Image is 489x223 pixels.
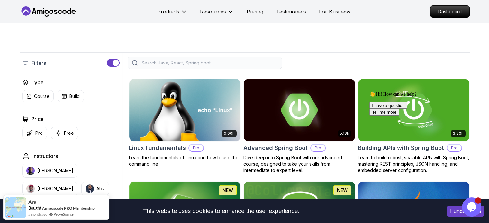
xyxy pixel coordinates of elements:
iframe: chat widget [462,197,483,217]
p: Products [157,8,179,15]
button: Accept cookies [447,206,484,217]
p: 6.00h [224,131,235,136]
img: instructor img [26,167,35,175]
h2: Type [31,79,44,86]
a: Advanced Spring Boot card5.18hAdvanced Spring BootProDive deep into Spring Boot with our advanced... [243,79,355,174]
a: Linux Fundamentals card6.00hLinux FundamentalsProLearn the fundamentals of Linux and how to use t... [129,79,241,167]
p: Course [34,93,50,99]
p: NEW [337,187,348,193]
h2: Building APIs with Spring Boot [358,143,444,152]
input: Search Java, React, Spring boot ... [140,60,278,66]
p: [PERSON_NAME] [37,167,73,174]
h2: Linux Fundamentals [129,143,186,152]
span: a month ago [28,211,47,217]
img: instructor img [86,184,94,193]
span: 👋 Hi! How can we help? [3,3,50,8]
p: Pro [189,145,203,151]
button: Products [157,8,187,21]
h2: Instructors [32,152,58,160]
a: Building APIs with Spring Boot card3.30hBuilding APIs with Spring BootProLearn to build robust, s... [358,79,470,174]
img: provesource social proof notification image [5,197,26,218]
p: Build [69,93,80,99]
button: Course [22,90,54,102]
img: Advanced Spring Boot card [244,79,355,141]
p: Pro [311,145,325,151]
p: Dive deep into Spring Boot with our advanced course, designed to take your skills from intermedia... [243,154,355,174]
p: Learn the fundamentals of Linux and how to use the command line [129,154,241,167]
div: This website uses cookies to enhance the user experience. [5,204,437,218]
div: 👋 Hi! How can we help?I have a questionTell me more [3,3,118,27]
span: Bought [28,205,41,210]
h2: Price [31,115,44,123]
button: instructor imgAbz [81,182,109,196]
img: Linux Fundamentals card [129,79,240,141]
button: instructor img[PERSON_NAME] [22,182,77,196]
p: [PERSON_NAME] [37,185,73,192]
a: For Business [319,8,350,15]
a: Amigoscode PRO Membership [42,206,95,210]
button: Resources [200,8,234,21]
h2: Advanced Spring Boot [243,143,308,152]
p: Pro [35,130,43,136]
button: instructor img[PERSON_NAME] [22,164,77,178]
p: Learn to build robust, scalable APIs with Spring Boot, mastering REST principles, JSON handling, ... [358,154,470,174]
span: Ara [28,199,36,205]
p: Free [64,130,74,136]
p: 5.18h [340,131,349,136]
button: Build [58,90,84,102]
a: Pricing [247,8,263,15]
a: ProveSource [54,211,74,217]
p: Dashboard [430,6,469,17]
img: Building APIs with Spring Boot card [358,79,469,141]
img: instructor img [26,184,35,193]
p: NEW [222,187,233,193]
a: Testimonials [276,8,306,15]
button: Tell me more [3,20,32,27]
a: Dashboard [430,5,470,18]
button: Pro [22,127,47,139]
p: Filters [31,59,46,67]
p: Resources [200,8,226,15]
iframe: chat widget [367,89,483,194]
p: Abz [96,185,105,192]
button: I have a question [3,13,41,20]
button: Free [51,127,78,139]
